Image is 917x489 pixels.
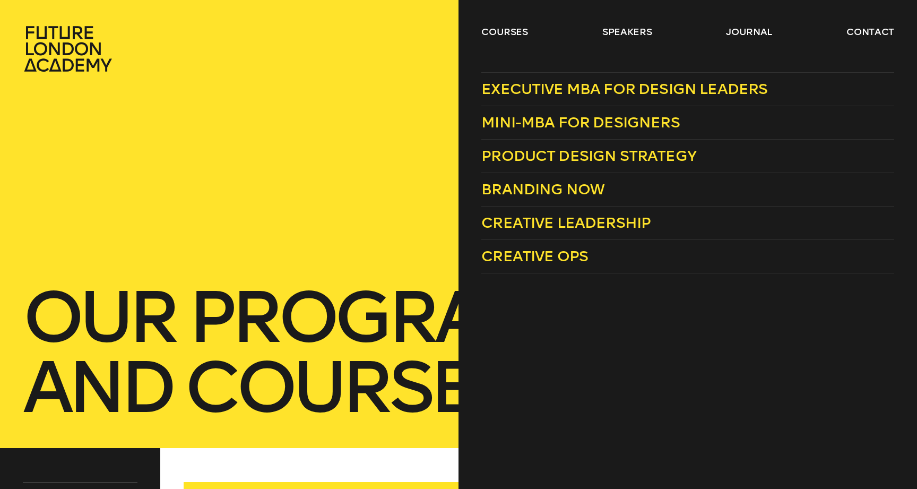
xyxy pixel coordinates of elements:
span: Creative Ops [481,247,588,265]
a: Creative Leadership [481,207,894,240]
a: journal [726,25,772,38]
a: Mini-MBA for Designers [481,106,894,140]
a: Executive MBA for Design Leaders [481,72,894,106]
a: courses [481,25,528,38]
a: Creative Ops [481,240,894,273]
span: Creative Leadership [481,214,651,231]
a: speakers [602,25,652,38]
span: Executive MBA for Design Leaders [481,80,767,98]
span: Product Design Strategy [481,147,696,165]
a: Branding Now [481,173,894,207]
span: Mini-MBA for Designers [481,114,680,131]
a: contact [846,25,894,38]
a: Product Design Strategy [481,140,894,173]
span: Branding Now [481,181,604,198]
